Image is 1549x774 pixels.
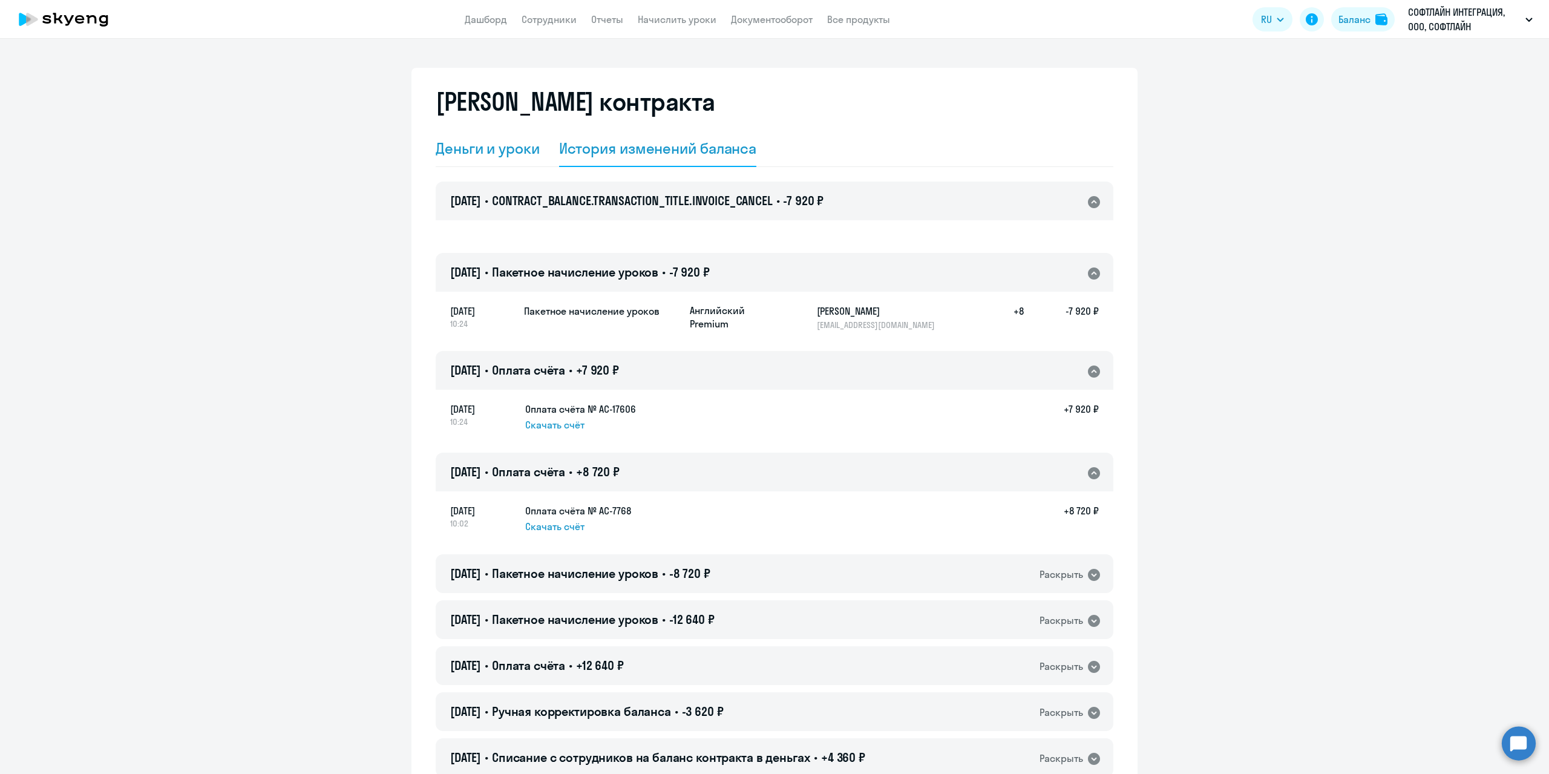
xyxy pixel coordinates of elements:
[485,362,488,378] span: •
[525,503,631,518] h5: Оплата счёта № AC-7768
[814,750,817,765] span: •
[450,750,481,765] span: [DATE]
[662,612,666,627] span: •
[559,139,757,158] div: История изменений баланса
[436,87,715,116] h2: [PERSON_NAME] контракта
[485,658,488,673] span: •
[485,464,488,479] span: •
[525,418,585,432] span: Скачать счёт
[450,518,516,529] span: 10:02
[1402,5,1539,34] button: СОФТЛАЙН ИНТЕГРАЦИЯ, ООО, СОФТЛАЙН ИНТЕГРАЦИЯ Соц. пакет
[450,402,516,416] span: [DATE]
[485,612,488,627] span: •
[450,193,481,208] span: [DATE]
[576,464,620,479] span: +8 720 ₽
[1024,304,1099,330] h5: -7 920 ₽
[576,362,619,378] span: +7 920 ₽
[669,612,715,627] span: -12 640 ₽
[1338,12,1371,27] div: Баланс
[783,193,824,208] span: -7 920 ₽
[1040,567,1083,582] div: Раскрыть
[827,13,890,25] a: Все продукты
[450,658,481,673] span: [DATE]
[492,464,565,479] span: Оплата счёта
[465,13,507,25] a: Дашборд
[450,704,481,719] span: [DATE]
[662,264,666,280] span: •
[821,750,865,765] span: +4 360 ₽
[485,264,488,280] span: •
[492,193,773,208] span: CONTRACT_BALANCE.TRANSACTION_TITLE.INVOICE_CANCEL
[522,13,577,25] a: Сотрудники
[638,13,716,25] a: Начислить уроки
[1408,5,1521,34] p: СОФТЛАЙН ИНТЕГРАЦИЯ, ООО, СОФТЛАЙН ИНТЕГРАЦИЯ Соц. пакет
[591,13,623,25] a: Отчеты
[985,304,1024,330] h5: +8
[675,704,678,719] span: •
[492,658,565,673] span: Оплата счёта
[450,304,514,318] span: [DATE]
[485,750,488,765] span: •
[450,612,481,627] span: [DATE]
[682,704,724,719] span: -3 620 ₽
[1064,402,1099,432] h5: +7 920 ₽
[525,519,585,534] span: Скачать счёт
[492,362,565,378] span: Оплата счёта
[1331,7,1395,31] button: Балансbalance
[690,304,781,330] p: Английский Premium
[817,304,942,318] h5: [PERSON_NAME]
[492,264,658,280] span: Пакетное начисление уроков
[731,13,813,25] a: Документооборот
[1064,503,1099,534] h5: +8 720 ₽
[1040,659,1083,674] div: Раскрыть
[485,193,488,208] span: •
[569,464,572,479] span: •
[1375,13,1387,25] img: balance
[1040,751,1083,766] div: Раскрыть
[576,658,624,673] span: +12 640 ₽
[669,566,710,581] span: -8 720 ₽
[669,264,710,280] span: -7 920 ₽
[450,362,481,378] span: [DATE]
[492,704,671,719] span: Ручная корректировка баланса
[450,318,514,329] span: 10:24
[1261,12,1272,27] span: RU
[450,566,481,581] span: [DATE]
[450,264,481,280] span: [DATE]
[1253,7,1292,31] button: RU
[569,658,572,673] span: •
[1040,705,1083,720] div: Раскрыть
[450,503,516,518] span: [DATE]
[450,464,481,479] span: [DATE]
[524,304,680,318] h5: Пакетное начисление уроков
[450,416,516,427] span: 10:24
[485,566,488,581] span: •
[492,612,658,627] span: Пакетное начисление уроков
[485,704,488,719] span: •
[776,193,780,208] span: •
[662,566,666,581] span: •
[1040,613,1083,628] div: Раскрыть
[525,402,636,416] h5: Оплата счёта № AC-17606
[817,320,942,330] p: [EMAIL_ADDRESS][DOMAIN_NAME]
[436,139,540,158] div: Деньги и уроки
[492,566,658,581] span: Пакетное начисление уроков
[569,362,572,378] span: •
[492,750,810,765] span: Списание с сотрудников на баланс контракта в деньгах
